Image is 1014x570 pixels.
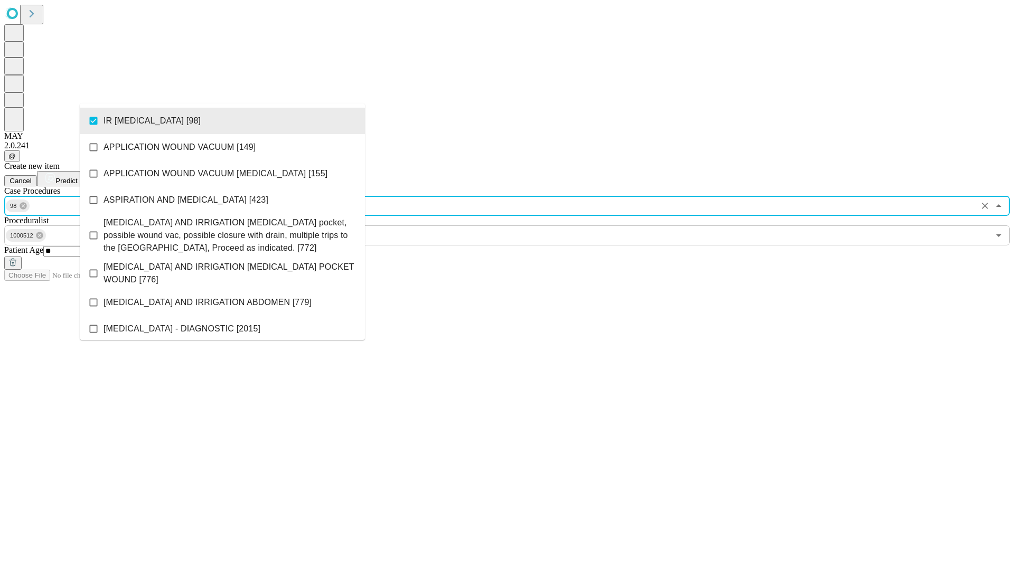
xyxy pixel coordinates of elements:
[4,150,20,161] button: @
[991,228,1006,243] button: Open
[991,198,1006,213] button: Close
[6,230,37,242] span: 1000512
[4,141,1010,150] div: 2.0.241
[4,216,49,225] span: Proceduralist
[104,216,356,254] span: [MEDICAL_DATA] AND IRRIGATION [MEDICAL_DATA] pocket, possible wound vac, possible closure with dr...
[4,245,43,254] span: Patient Age
[4,175,37,186] button: Cancel
[10,177,32,185] span: Cancel
[6,229,46,242] div: 1000512
[104,141,256,154] span: APPLICATION WOUND VACUUM [149]
[4,131,1010,141] div: MAY
[104,194,268,206] span: ASPIRATION AND [MEDICAL_DATA] [423]
[104,167,327,180] span: APPLICATION WOUND VACUUM [MEDICAL_DATA] [155]
[6,199,30,212] div: 98
[8,152,16,160] span: @
[104,115,201,127] span: IR [MEDICAL_DATA] [98]
[37,171,86,186] button: Predict
[4,161,60,170] span: Create new item
[4,186,60,195] span: Scheduled Procedure
[104,322,260,335] span: [MEDICAL_DATA] - DIAGNOSTIC [2015]
[55,177,77,185] span: Predict
[104,261,356,286] span: [MEDICAL_DATA] AND IRRIGATION [MEDICAL_DATA] POCKET WOUND [776]
[6,200,21,212] span: 98
[978,198,992,213] button: Clear
[104,296,312,309] span: [MEDICAL_DATA] AND IRRIGATION ABDOMEN [779]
